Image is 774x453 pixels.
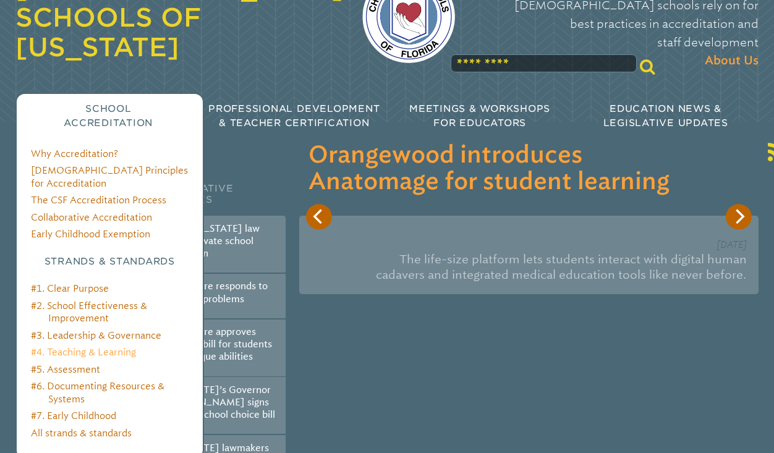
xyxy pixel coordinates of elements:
a: [DEMOGRAPHIC_DATA] Principles for Accreditation [31,165,188,188]
span: [DATE] [717,239,747,250]
a: #4. Teaching & Learning [31,347,136,358]
a: Why Accreditation? [31,148,118,159]
a: All strands & standards [31,428,132,439]
h2: Legislative Updates [158,168,286,216]
a: Legislature approves voucher bill for students with unique abilities [164,326,272,362]
span: About Us [705,52,759,70]
p: The life-size platform lets students interact with digital human cadavers and integrated medical ... [311,247,747,287]
h3: Strands & Standards [31,255,189,269]
a: #5. Assessment [31,364,100,375]
h3: Orangewood introduces Anatomage for student learning [308,143,749,196]
a: Legislature responds to voucher problems [164,281,268,304]
span: Professional Development & Teacher Certification [208,103,380,129]
a: #1. Clear Purpose [31,283,109,294]
a: #6. Documenting Resources & Systems [31,381,164,404]
a: #2. School Effectiveness & Improvement [31,300,147,324]
a: [US_STATE]’s Governor [PERSON_NAME] signs historic school choice bill [164,384,275,420]
a: Collaborative Accreditation [31,212,152,223]
span: Meetings & Workshops for Educators [409,103,550,129]
a: #7. Early Childhood [31,410,116,421]
button: Previous [306,204,331,229]
button: Next [726,204,751,229]
a: #3. Leadership & Governance [31,330,161,341]
span: Education News & Legislative Updates [603,103,728,129]
a: The CSF Accreditation Process [31,195,166,206]
a: Early Childhood Exemption [31,229,150,240]
a: New [US_STATE] law eases private school formation [164,223,260,259]
span: School Accreditation [64,103,153,129]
